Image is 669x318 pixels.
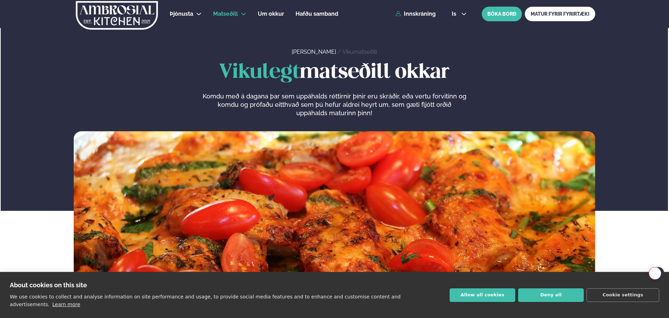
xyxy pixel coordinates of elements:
[587,288,659,302] button: Cookie settings
[452,11,458,17] span: is
[170,10,193,17] span: Þjónusta
[482,7,522,21] button: BÓKA BORÐ
[395,11,436,17] a: Innskráning
[258,10,284,17] span: Um okkur
[10,294,401,307] p: We use cookies to collect and analyse information on site performance and usage, to provide socia...
[525,7,595,21] a: MATUR FYRIR FYRIRTÆKI
[518,288,584,302] button: Deny all
[74,131,595,314] img: image alt
[52,302,80,307] a: Learn more
[337,49,342,55] span: /
[10,281,87,289] strong: About cookies on this site
[296,10,338,17] span: Hafðu samband
[342,49,377,55] a: Vikumatseðill
[296,10,338,18] a: Hafðu samband
[446,11,472,17] button: is
[202,92,466,117] p: Komdu með á dagana þar sem uppáhalds réttirnir þínir eru skráðir, eða vertu forvitinn og komdu og...
[292,49,336,55] a: [PERSON_NAME]
[74,61,595,84] h1: matseðill okkar
[170,10,193,18] a: Þjónusta
[258,10,284,18] a: Um okkur
[450,288,515,302] button: Allow all cookies
[75,1,159,30] img: logo
[213,10,238,18] a: Matseðill
[219,63,300,82] span: Vikulegt
[213,10,238,17] span: Matseðill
